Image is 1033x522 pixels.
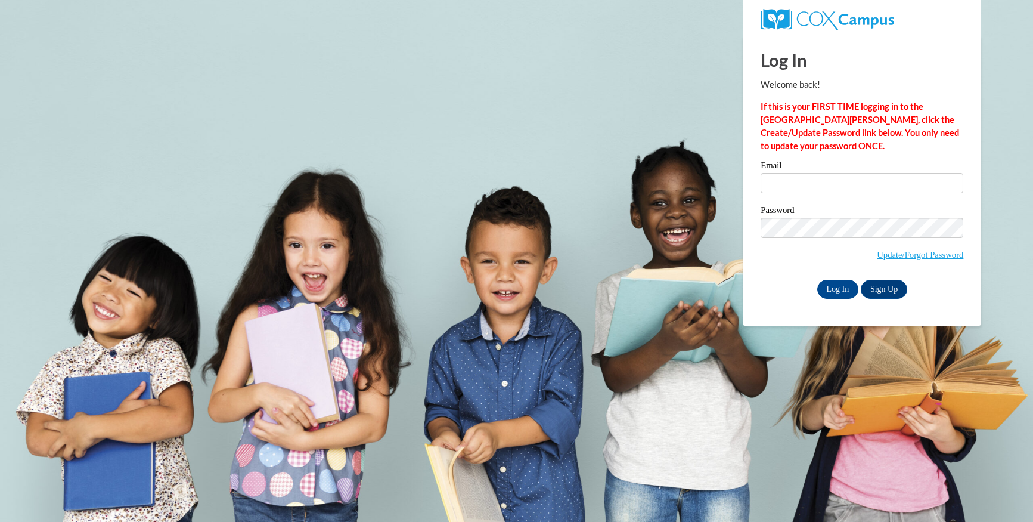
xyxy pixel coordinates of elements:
[761,14,894,24] a: COX Campus
[761,48,963,72] h1: Log In
[877,250,963,260] a: Update/Forgot Password
[761,161,963,173] label: Email
[761,9,894,30] img: COX Campus
[761,78,963,91] p: Welcome back!
[861,280,907,299] a: Sign Up
[817,280,859,299] input: Log In
[761,206,963,218] label: Password
[761,101,959,151] strong: If this is your FIRST TIME logging in to the [GEOGRAPHIC_DATA][PERSON_NAME], click the Create/Upd...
